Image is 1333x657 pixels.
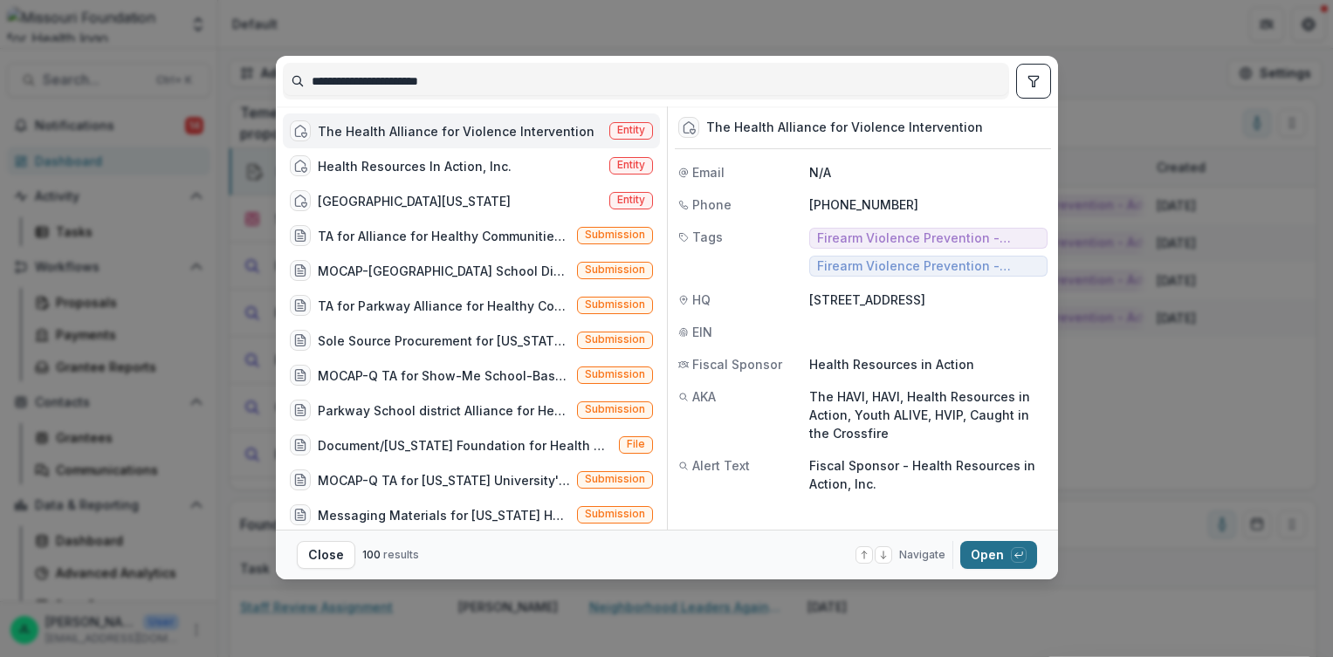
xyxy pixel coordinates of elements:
div: Document/[US_STATE] Foundation for Health Agreement 23-0017-ADV-23 Rural Community Workers Allian... [318,436,612,455]
div: MOCAP-Q TA for [US_STATE] University's Show-Me School-based Health Alliance (TA for [US_STATE] Un... [318,471,570,489]
div: Health Resources In Action, Inc. [318,157,512,175]
span: Firearm Violence Prevention - Community-informed Data Generation and Application - Data Generatio... [817,231,1040,246]
button: Close [297,541,355,569]
button: toggle filters [1016,64,1051,99]
span: Entity [617,159,645,171]
div: The Health Alliance for Violence Intervention [706,120,983,135]
div: MOCAP-[GEOGRAPHIC_DATA] School District Alliance for Healthy Communities (Consultant Services for... [318,262,570,280]
button: Open [960,541,1037,569]
span: Navigate [899,547,945,563]
span: Submission [585,473,645,485]
p: The HAVI, HAVI, Health Resources in Action, Youth ALIVE, HVIP, Caught in the Crossfire [809,387,1048,442]
span: Submission [585,403,645,415]
span: Entity [617,124,645,136]
p: [STREET_ADDRESS] [809,291,1048,309]
div: TA for Parkway Alliance for Healthy Communities (Grant Writing Training Foundation (GWTF) is to w... [318,297,570,315]
span: Firearm Violence Prevention - Strengthening the Networks ([DATE]-[DATE]) [817,259,1040,274]
p: Health Resources in Action [809,355,1048,373]
span: results [383,548,419,561]
span: Submission [585,508,645,520]
span: Submission [585,229,645,241]
span: Email [692,163,725,181]
span: Alert Text [692,456,750,475]
div: The Health Alliance for Violence Intervention [318,122,594,140]
div: Sole Source Procurement for [US_STATE] Health Advocacy Alliance for Providing a United Consumer V... [318,332,570,350]
p: N/A [809,163,1048,181]
span: Fiscal Sponsor [692,355,782,373]
div: [GEOGRAPHIC_DATA][US_STATE] [318,192,511,210]
span: Submission [585,368,645,380]
span: EIN [692,323,712,341]
p: [PHONE_NUMBER] [809,195,1048,214]
div: TA for Alliance for Healthy Communities (TA for Alliance for Healthy Communities to apply for the... [318,227,570,245]
span: Phone [692,195,732,214]
span: Entity [617,194,645,206]
span: HQ [692,291,711,309]
span: Submission [585,298,645,311]
span: File [627,438,645,450]
span: Submission [585,263,645,276]
p: Fiscal Sponsor - Health Resources in Action, Inc. [809,456,1048,493]
div: MOCAP-Q TA for Show-Me School-Based Health Alliance of [US_STATE] (TA for Show-Me School-Based He... [318,366,570,385]
div: Parkway School district Alliance for Healthy Communities - SAMHSA grant (Grant Consultation to be... [318,401,570,420]
div: Messaging Materials for [US_STATE] Health Advocates (The [PERSON_NAME] Alliance will prepare and ... [318,506,570,524]
span: 100 [362,548,381,561]
span: Tags [692,228,723,246]
span: AKA [692,387,716,406]
span: Submission [585,333,645,346]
